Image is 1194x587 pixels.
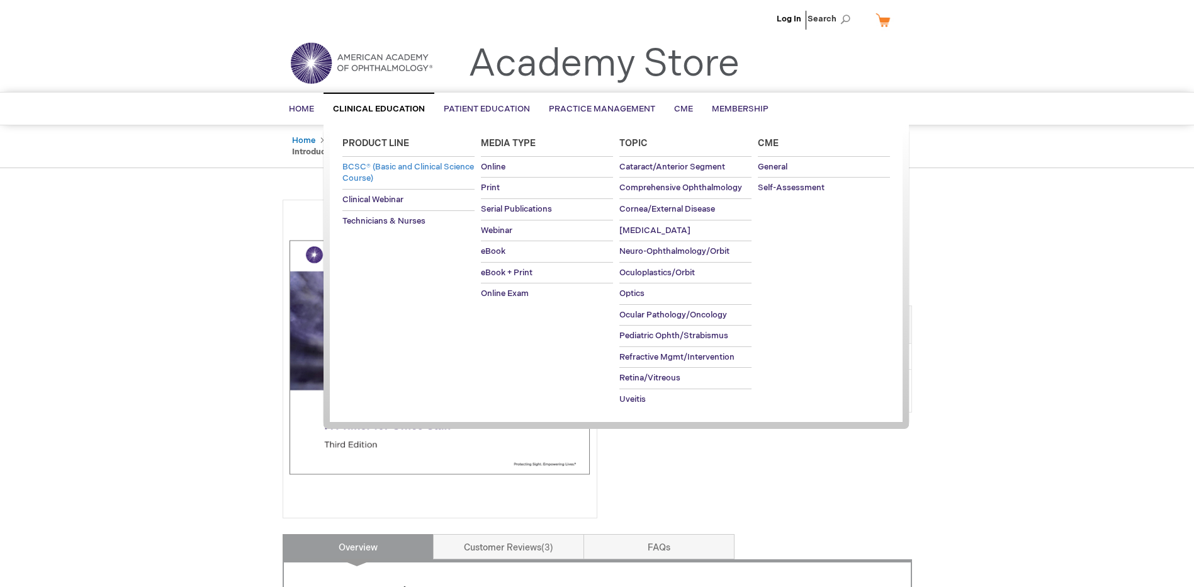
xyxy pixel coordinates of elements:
span: Uveitis [619,394,646,404]
span: Search [808,6,855,31]
span: Webinar [481,225,512,236]
a: FAQs [583,534,735,559]
span: eBook [481,246,505,256]
span: Clinical Education [333,104,425,114]
span: Optics [619,288,645,299]
span: General [758,162,787,172]
a: Customer Reviews3 [433,534,584,559]
a: Home [292,135,315,145]
span: Self-Assessment [758,183,825,193]
a: Academy Store [468,42,740,87]
span: Online Exam [481,288,529,299]
span: BCSC® (Basic and Clinical Science Course) [342,162,474,184]
span: Membership [712,104,769,114]
span: CME [674,104,693,114]
span: Home [289,104,314,114]
span: Neuro-Ophthalmology/Orbit [619,246,729,256]
a: Overview [283,534,434,559]
span: Online [481,162,505,172]
a: Log In [777,14,801,24]
span: Cme [758,138,779,149]
span: Pediatric Ophth/Strabismus [619,331,728,341]
span: Clinical Webinar [342,195,403,205]
span: Patient Education [444,104,530,114]
span: Comprehensive Ophthalmology [619,183,742,193]
span: Print [481,183,500,193]
span: Product Line [342,138,409,149]
span: Topic [619,138,648,149]
span: Retina/Vitreous [619,373,680,383]
span: eBook + Print [481,268,532,278]
span: 3 [541,542,553,553]
strong: Introducing Ophthalmology: A Primer for Office Staff, Third Edition (Free Download) [292,147,631,157]
span: Cataract/Anterior Segment [619,162,725,172]
span: Serial Publications [481,204,552,214]
span: Media Type [481,138,536,149]
span: [MEDICAL_DATA] [619,225,690,236]
span: Oculoplastics/Orbit [619,268,695,278]
span: Technicians & Nurses [342,216,425,226]
img: Introducing Ophthalmology: A Primer for Office Staff, Third Edition (Free Download) [290,207,590,508]
span: Cornea/External Disease [619,204,715,214]
span: Practice Management [549,104,655,114]
span: Refractive Mgmt/Intervention [619,352,735,362]
span: Ocular Pathology/Oncology [619,310,727,320]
